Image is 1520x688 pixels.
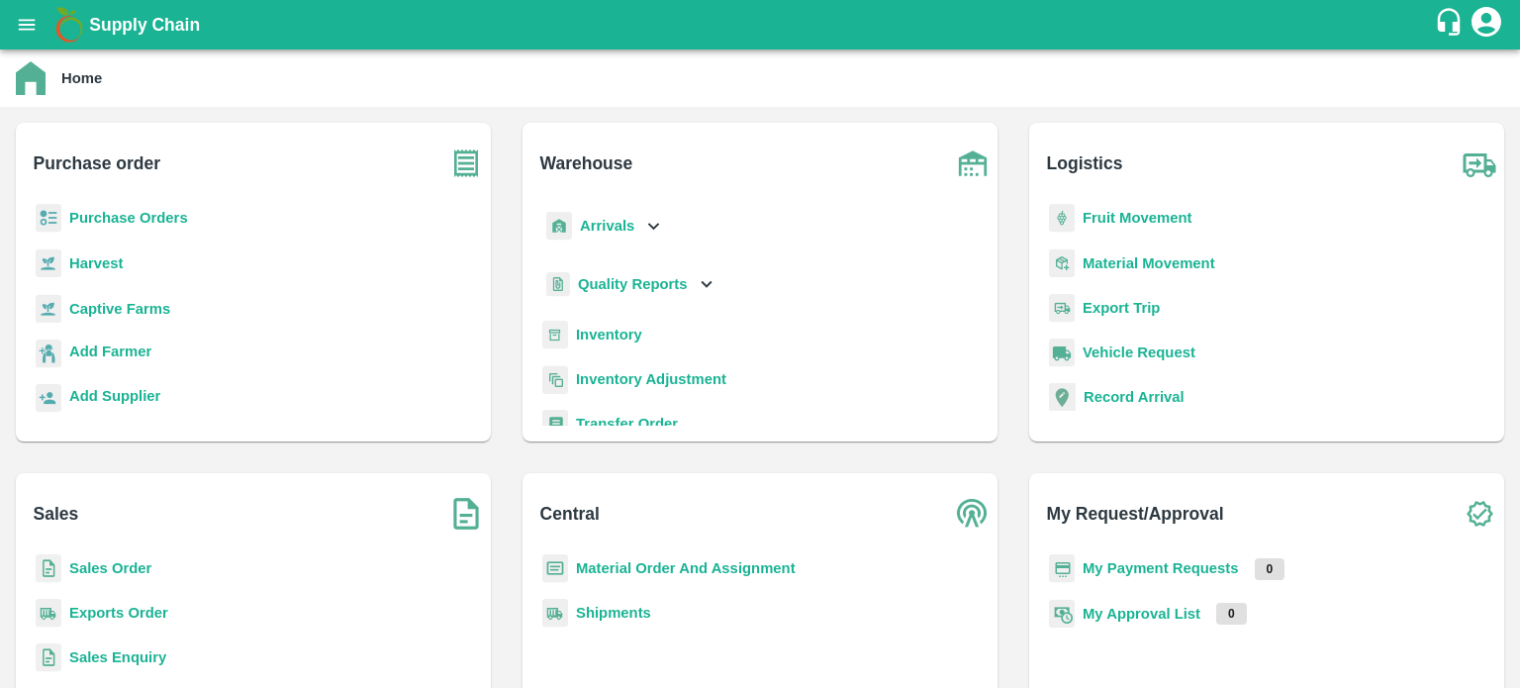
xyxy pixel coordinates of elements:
[542,599,568,628] img: shipments
[69,560,151,576] a: Sales Order
[36,248,61,278] img: harvest
[1083,210,1192,226] a: Fruit Movement
[1083,300,1160,316] a: Export Trip
[542,554,568,583] img: centralMaterial
[1216,603,1247,625] p: 0
[89,11,1434,39] a: Supply Chain
[1083,255,1215,271] a: Material Movement
[36,384,61,413] img: supplier
[69,210,188,226] a: Purchase Orders
[441,489,491,539] img: soSales
[69,255,123,271] a: Harvest
[1049,339,1075,367] img: vehicle
[540,500,600,528] b: Central
[948,489,997,539] img: central
[49,5,89,45] img: logo
[1455,489,1504,539] img: check
[542,365,568,394] img: inventory
[34,149,160,177] b: Purchase order
[540,149,633,177] b: Warehouse
[1047,149,1123,177] b: Logistics
[1049,294,1075,323] img: delivery
[69,388,160,404] b: Add Supplier
[948,139,997,188] img: warehouse
[36,204,61,233] img: reciept
[36,294,61,324] img: harvest
[1455,139,1504,188] img: truck
[36,340,61,368] img: farmer
[1469,4,1504,46] div: account of current user
[1083,606,1200,622] a: My Approval List
[1084,389,1185,405] a: Record Arrival
[1255,558,1285,580] p: 0
[61,70,102,86] b: Home
[36,554,61,583] img: sales
[69,344,151,359] b: Add Farmer
[1049,383,1076,411] img: recordArrival
[542,410,568,439] img: whTransfer
[576,371,726,387] a: Inventory Adjustment
[542,264,717,305] div: Quality Reports
[441,139,491,188] img: purchase
[546,212,572,241] img: whArrival
[1083,344,1195,360] a: Vehicle Request
[34,500,79,528] b: Sales
[69,301,170,317] a: Captive Farms
[4,2,49,48] button: open drawer
[1083,560,1239,576] a: My Payment Requests
[69,385,160,412] a: Add Supplier
[1049,599,1075,629] img: approval
[89,15,200,35] b: Supply Chain
[576,327,642,343] a: Inventory
[580,218,634,234] b: Arrivals
[542,204,665,248] div: Arrivals
[16,61,46,95] img: home
[542,321,568,349] img: whInventory
[576,416,678,432] a: Transfer Order
[36,599,61,628] img: shipments
[1434,7,1469,43] div: customer-support
[69,649,166,665] a: Sales Enquiry
[576,560,796,576] a: Material Order And Assignment
[36,643,61,672] img: sales
[1049,204,1075,233] img: fruit
[69,605,168,621] a: Exports Order
[576,605,651,621] a: Shipments
[69,341,151,367] a: Add Farmer
[546,272,570,297] img: qualityReport
[1049,554,1075,583] img: payment
[1047,500,1224,528] b: My Request/Approval
[1049,248,1075,278] img: material
[578,276,688,292] b: Quality Reports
